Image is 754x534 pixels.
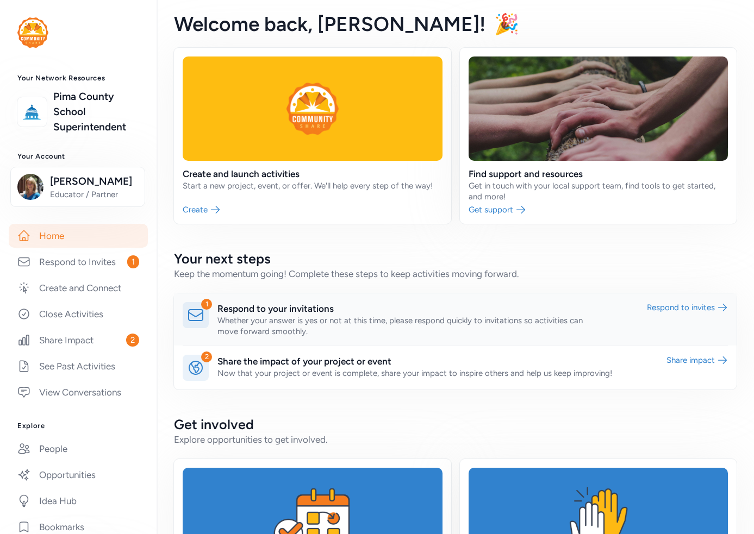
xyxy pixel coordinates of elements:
[20,100,44,124] img: logo
[50,174,138,189] span: [PERSON_NAME]
[9,276,148,300] a: Create and Connect
[201,351,212,362] div: 2
[174,433,737,446] div: Explore opportunities to get involved.
[17,17,48,48] img: logo
[17,74,139,83] h3: Your Network Resources
[50,189,138,200] span: Educator / Partner
[174,267,737,280] div: Keep the momentum going! Complete these steps to keep activities moving forward.
[9,380,148,404] a: View Conversations
[10,167,145,207] button: [PERSON_NAME]Educator / Partner
[9,463,148,487] a: Opportunities
[9,250,148,274] a: Respond to Invites1
[9,302,148,326] a: Close Activities
[9,224,148,248] a: Home
[174,12,485,36] span: Welcome back , [PERSON_NAME]!
[53,89,139,135] a: Pima County School Superintendent
[17,152,139,161] h3: Your Account
[9,354,148,378] a: See Past Activities
[17,422,139,430] h3: Explore
[127,255,139,268] span: 1
[174,416,737,433] h2: Get involved
[494,12,519,36] span: 🎉
[174,250,737,267] h2: Your next steps
[126,334,139,347] span: 2
[201,299,212,310] div: 1
[9,328,148,352] a: Share Impact2
[9,489,148,513] a: Idea Hub
[9,437,148,461] a: People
